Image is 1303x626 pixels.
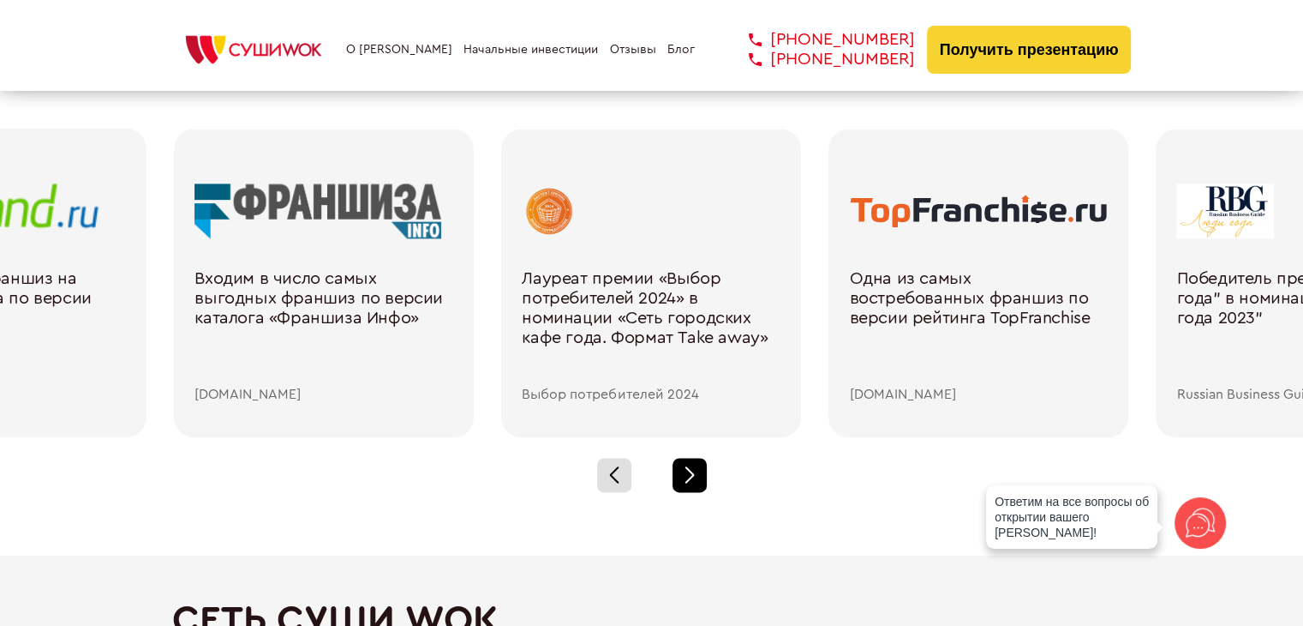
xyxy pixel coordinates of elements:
[723,30,915,50] a: [PHONE_NUMBER]
[172,31,335,69] img: СУШИWOK
[849,269,1108,388] div: Одна из самых востребованных франшиз по версии рейтинга TopFranchise
[194,387,453,402] div: [DOMAIN_NAME]
[194,184,453,403] a: Входим в число самых выгодных франшиз по версии каталога «Франшиза Инфо» [DOMAIN_NAME]
[986,485,1157,549] div: Ответим на все вопросы об открытии вашего [PERSON_NAME]!
[610,43,656,57] a: Отзывы
[667,43,695,57] a: Блог
[346,43,452,57] a: О [PERSON_NAME]
[194,269,453,388] div: Входим в число самых выгодных франшиз по версии каталога «Франшиза Инфо»
[849,387,1108,402] div: [DOMAIN_NAME]
[723,50,915,69] a: [PHONE_NUMBER]
[522,269,780,388] div: Лауреат премии «Выбор потребителей 2024» в номинации «Сеть городских кафе года. Формат Take away»
[927,26,1132,74] button: Получить презентацию
[522,387,780,402] div: Выбор потребителей 2024
[463,43,598,57] a: Начальные инвестиции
